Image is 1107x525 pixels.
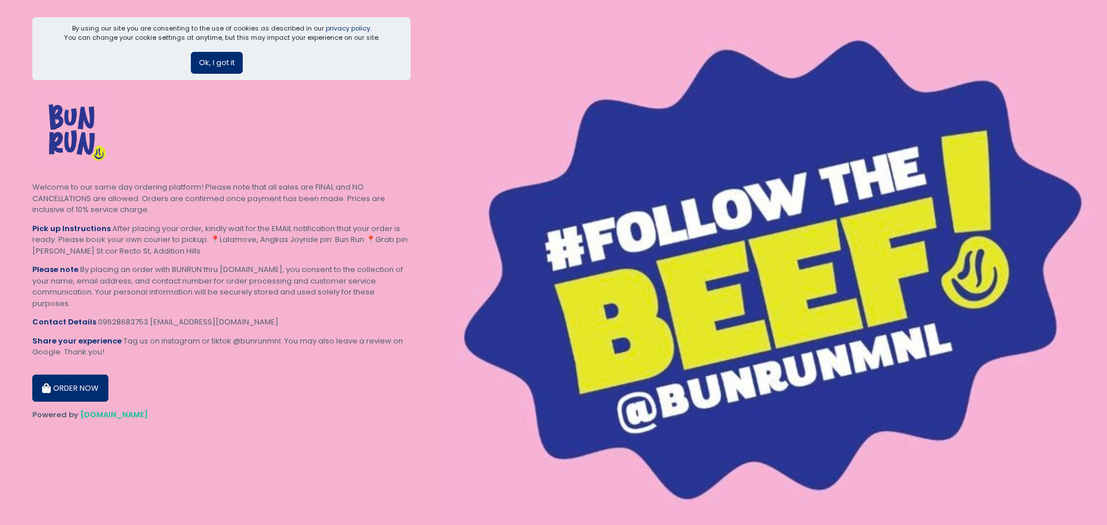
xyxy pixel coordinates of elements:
div: Powered by [32,409,411,421]
div: By using our site you are consenting to the use of cookies as described in our You can change you... [64,24,379,43]
button: Ok, I got it [191,52,243,74]
div: Tag us on instagram or tiktok @bunrunmnl. You may also leave a review on Google. Thank you! [32,335,411,358]
button: ORDER NOW [32,375,108,402]
img: BUN RUN FOOD STORE [32,88,119,174]
b: Share your experience [32,335,122,346]
div: 09628683753 [EMAIL_ADDRESS][DOMAIN_NAME] [32,316,411,328]
b: Please note [32,264,78,275]
a: privacy policy. [326,24,371,33]
b: Contact Details [32,316,96,327]
div: Welcome to our same day ordering platform! Please note that all sales are FINAL and NO CANCELLATI... [32,182,411,216]
div: After placing your order, kindly wait for the EMAIL notification that your order is ready. Please... [32,223,411,257]
b: Pick up Instructions [32,223,111,234]
a: [DOMAIN_NAME] [80,409,148,420]
div: By placing an order with BUNRUN thru [DOMAIN_NAME], you consent to the collection of your name, e... [32,264,411,309]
